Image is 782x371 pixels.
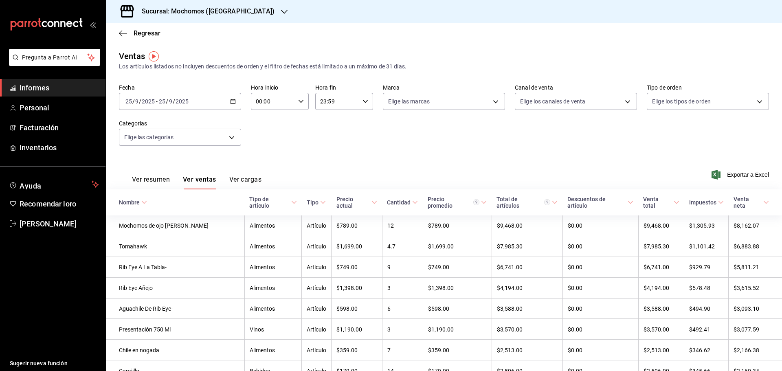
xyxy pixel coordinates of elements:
font: Categorías [119,120,147,127]
font: $1,398.00 [428,285,454,292]
font: $1,101.42 [689,244,715,250]
span: Impuestos [689,199,724,206]
font: Precio actual [336,196,353,209]
font: $3,570.00 [644,326,669,333]
font: $6,883.88 [734,244,759,250]
span: Descuentos de artículo [567,196,633,209]
span: Precio actual [336,196,378,209]
font: $494.90 [689,305,710,312]
input: -- [135,98,139,105]
font: $749.00 [428,264,449,271]
font: Precio promedio [428,196,453,209]
font: Tomahawk [119,244,147,250]
font: Descuentos de artículo [567,196,606,209]
span: Nombre [119,199,147,206]
font: 4.7 [387,244,395,250]
input: -- [169,98,173,105]
font: $1,699.00 [428,244,454,250]
font: $359.00 [428,347,449,353]
font: Alimentos [250,223,275,229]
font: Ver cargas [229,176,262,183]
font: Los artículos listados no incluyen descuentos de orden y el filtro de fechas está limitado a un m... [119,63,406,70]
font: $8,162.07 [734,223,759,229]
font: $3,588.00 [497,305,523,312]
font: / [173,98,175,105]
font: Artículo [307,326,326,333]
input: -- [158,98,166,105]
font: $3,588.00 [644,305,669,312]
font: Informes [20,83,49,92]
font: Sucursal: Mochomos ([GEOGRAPHIC_DATA]) [142,7,275,15]
span: Tipo [307,199,326,206]
font: Canal de venta [515,84,553,91]
font: Inventarios [20,143,57,152]
font: $6,741.00 [644,264,669,271]
font: 6 [387,305,391,312]
font: $3,077.59 [734,326,759,333]
font: Regresar [134,29,160,37]
font: Exportar a Excel [727,171,769,178]
font: Chile en nogada [119,347,159,353]
font: - [156,98,158,105]
font: Alimentos [250,347,275,353]
svg: Precio promedio = Total artículos / cantidad [473,199,479,205]
font: $0.00 [568,223,582,229]
input: ---- [141,98,155,105]
font: Fecha [119,84,135,91]
font: Impuestos [689,199,716,206]
font: Aguachile De Rib Eye- [119,305,173,312]
font: Hora fin [315,84,336,91]
font: Venta total [643,196,659,209]
font: Alimentos [250,305,275,312]
font: Alimentos [250,244,275,250]
font: $789.00 [428,223,449,229]
font: Elige las marcas [388,98,430,105]
span: Precio promedio [428,196,487,209]
font: $359.00 [336,347,358,353]
span: Venta total [643,196,679,209]
font: Artículo [307,244,326,250]
font: Tipo de artículo [249,196,269,209]
font: Sugerir nueva función [10,360,68,367]
input: ---- [175,98,189,105]
font: $4,194.00 [497,285,523,292]
font: $2,166.38 [734,347,759,353]
font: Artículo [307,285,326,292]
font: $0.00 [568,305,582,312]
font: $1,699.00 [336,244,362,250]
font: $0.00 [568,326,582,333]
font: $1,305.93 [689,223,715,229]
button: abrir_cajón_menú [90,21,96,28]
font: / [139,98,141,105]
button: Exportar a Excel [713,170,769,180]
font: Nombre [119,199,140,206]
font: Cantidad [387,199,411,206]
font: $7,985.30 [644,244,669,250]
font: Elige los canales de venta [520,98,585,105]
font: 7 [387,347,391,353]
font: Rib Eye A La Tabla- [119,264,167,271]
font: Pregunta a Parrot AI [22,54,77,61]
font: $789.00 [336,223,358,229]
font: $2,513.00 [497,347,523,353]
font: $0.00 [568,264,582,271]
font: $578.48 [689,285,710,292]
font: Venta neta [734,196,749,209]
font: / [166,98,168,105]
font: Ventas [119,51,145,61]
font: Alimentos [250,285,275,292]
font: $6,741.00 [497,264,523,271]
span: Cantidad [387,199,418,206]
font: $9,468.00 [497,223,523,229]
font: Tipo de orden [647,84,682,91]
font: Artículo [307,347,326,353]
font: $346.62 [689,347,710,353]
font: $3,570.00 [497,326,523,333]
font: Tipo [307,199,319,206]
font: $2,513.00 [644,347,669,353]
font: Marca [383,84,400,91]
font: $5,811.21 [734,264,759,271]
div: pestañas de navegación [132,175,261,189]
font: Hora inicio [251,84,278,91]
font: $598.00 [428,305,449,312]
